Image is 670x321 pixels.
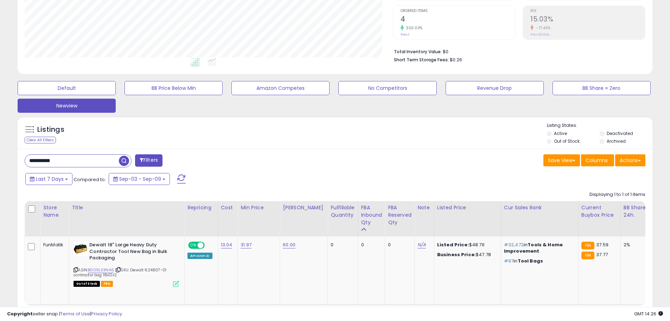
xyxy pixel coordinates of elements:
li: $0 [394,47,640,55]
button: Newview [18,99,116,113]
b: Business Price: [437,251,476,258]
div: 0 [388,242,409,248]
div: BB Share 24h. [624,204,649,219]
div: Amazon AI [187,253,212,259]
span: #32,472 [504,241,524,248]
div: Min Price [241,204,277,211]
div: 0 [361,242,380,248]
button: No Competitors [338,81,436,95]
a: 31.97 [241,241,251,248]
span: ON [189,242,198,248]
div: 2% [624,242,647,248]
div: FBA inbound Qty [361,204,382,226]
span: All listings that are currently out of stock and unavailable for purchase on Amazon [74,281,100,287]
span: Ordered Items [401,9,515,13]
span: Columns [586,157,608,164]
label: Archived [607,138,626,144]
span: ROI [530,9,645,13]
div: 0 [331,242,352,248]
strong: Copyright [7,310,33,317]
h5: Listings [37,125,64,135]
a: Terms of Use [60,310,90,317]
span: 37.77 [596,251,608,258]
div: Repricing [187,204,215,211]
small: 300.00% [404,25,423,31]
span: Tool Bags [518,258,543,264]
a: B009L33NA6 [88,267,114,273]
div: Current Buybox Price [581,204,618,219]
small: Prev: 66.64% [530,32,549,37]
a: 60.00 [283,241,295,248]
span: | SKU: Dewalt 624807-01 contractor bag 18x12x2 [74,267,166,278]
p: in [504,242,573,254]
button: BB Share = Zero [553,81,651,95]
h2: 4 [401,15,515,25]
div: [PERSON_NAME] [283,204,325,211]
button: BB Price Below Min [125,81,223,95]
button: Columns [581,154,614,166]
div: FunMatik [43,242,63,248]
p: in [504,258,573,264]
span: FBA [101,281,113,287]
span: Sep-03 - Sep-09 [119,175,161,183]
b: Total Inventory Value: [394,49,442,55]
div: Fulfillable Quantity [331,204,355,219]
button: Filters [135,154,162,167]
span: Tools & Home Improvement [504,241,563,254]
div: seller snap | | [7,311,122,317]
span: Last 7 Days [36,175,64,183]
b: Short Term Storage Fees: [394,57,449,63]
a: 13.04 [221,241,232,248]
div: Cost [221,204,235,211]
div: Listed Price [437,204,498,211]
span: 37.59 [596,241,608,248]
b: Listed Price: [437,241,469,248]
label: Out of Stock [554,138,580,144]
button: Amazon Competes [231,81,330,95]
b: Dewalt 18" Large Heavy Duty Contractor Tool New Bag in Bulk Packaging [89,242,175,263]
label: Deactivated [607,130,633,136]
div: Store Name [43,204,66,219]
span: $0.26 [450,56,462,63]
button: Default [18,81,116,95]
a: N/A [417,241,426,248]
span: OFF [204,242,215,248]
h2: 15.03% [530,15,645,25]
button: Last 7 Days [25,173,72,185]
span: 2025-09-17 14:26 GMT [634,310,663,317]
small: Prev: 1 [401,32,409,37]
button: Sep-03 - Sep-09 [109,173,170,185]
label: Active [554,130,567,136]
a: Privacy Policy [91,310,122,317]
div: FBA Reserved Qty [388,204,411,226]
div: ASIN: [74,242,179,286]
div: $48.76 [437,242,496,248]
div: $47.78 [437,252,496,258]
button: Revenue Drop [446,81,544,95]
span: Compared to: [74,176,106,183]
div: Note [417,204,431,211]
img: 31NcITdSAqL._SL40_.jpg [74,242,88,256]
div: Displaying 1 to 1 of 1 items [589,191,645,198]
div: Cur Sales Rank [504,204,575,211]
small: FBA [581,252,594,259]
small: -77.45% [534,25,551,31]
div: Title [72,204,181,211]
small: FBA [581,242,594,249]
span: #97 [504,258,513,264]
p: Listing States: [547,122,652,129]
button: Save View [543,154,580,166]
button: Actions [615,154,645,166]
div: Clear All Filters [25,137,56,143]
